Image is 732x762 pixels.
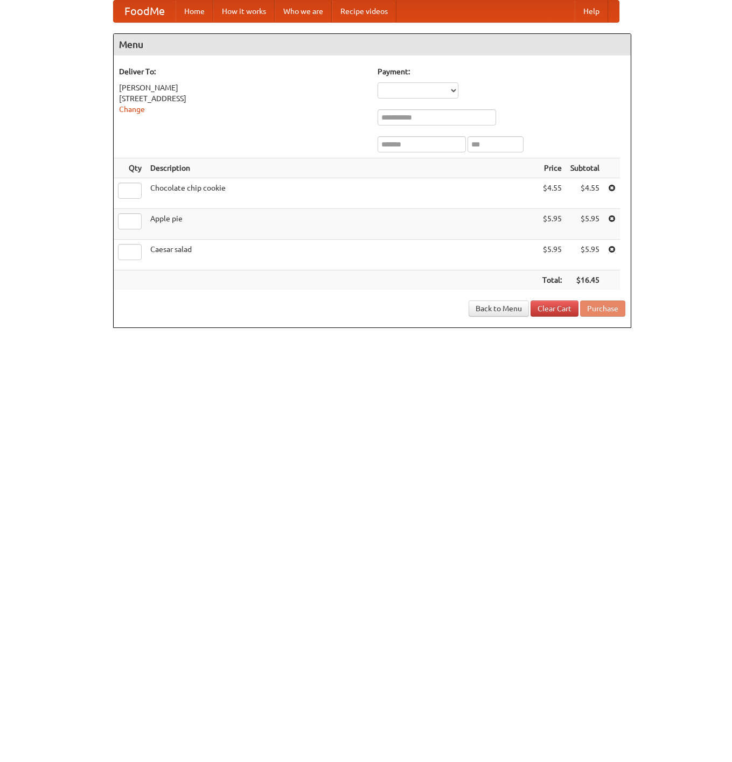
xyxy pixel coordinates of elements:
[119,82,367,93] div: [PERSON_NAME]
[566,158,604,178] th: Subtotal
[575,1,608,22] a: Help
[531,300,578,317] a: Clear Cart
[119,66,367,77] h5: Deliver To:
[332,1,396,22] a: Recipe videos
[176,1,213,22] a: Home
[114,1,176,22] a: FoodMe
[566,270,604,290] th: $16.45
[538,209,566,240] td: $5.95
[119,93,367,104] div: [STREET_ADDRESS]
[119,105,145,114] a: Change
[566,240,604,270] td: $5.95
[538,240,566,270] td: $5.95
[146,178,538,209] td: Chocolate chip cookie
[114,34,631,55] h4: Menu
[538,270,566,290] th: Total:
[213,1,275,22] a: How it works
[275,1,332,22] a: Who we are
[566,209,604,240] td: $5.95
[538,158,566,178] th: Price
[114,158,146,178] th: Qty
[580,300,625,317] button: Purchase
[469,300,529,317] a: Back to Menu
[146,240,538,270] td: Caesar salad
[146,209,538,240] td: Apple pie
[378,66,625,77] h5: Payment:
[566,178,604,209] td: $4.55
[538,178,566,209] td: $4.55
[146,158,538,178] th: Description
